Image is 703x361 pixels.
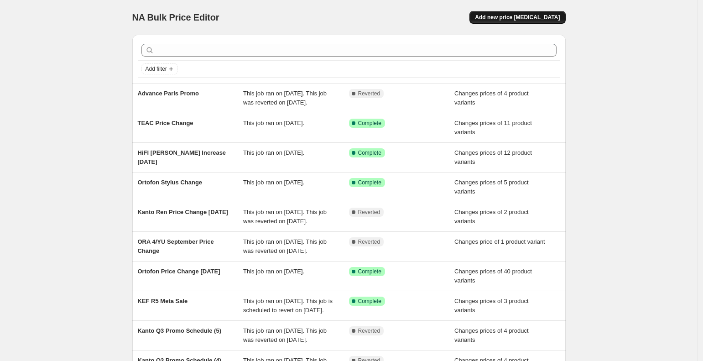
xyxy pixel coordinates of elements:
[243,327,327,343] span: This job ran on [DATE]. This job was reverted on [DATE].
[243,149,304,156] span: This job ran on [DATE].
[358,120,381,127] span: Complete
[138,90,199,97] span: Advance Paris Promo
[358,209,380,216] span: Reverted
[138,298,188,304] span: KEF R5 Meta Sale
[358,238,380,246] span: Reverted
[243,298,333,314] span: This job ran on [DATE]. This job is scheduled to revert on [DATE].
[358,90,380,97] span: Reverted
[454,90,529,106] span: Changes prices of 4 product variants
[454,120,532,136] span: Changes prices of 11 product variants
[358,149,381,157] span: Complete
[138,327,221,334] span: Kanto Q3 Promo Schedule (5)
[454,209,529,225] span: Changes prices of 2 product variants
[454,238,545,245] span: Changes price of 1 product variant
[243,90,327,106] span: This job ran on [DATE]. This job was reverted on [DATE].
[454,179,529,195] span: Changes prices of 5 product variants
[243,209,327,225] span: This job ran on [DATE]. This job was reverted on [DATE].
[138,209,228,215] span: Kanto Ren Price Change [DATE]
[454,149,532,165] span: Changes prices of 12 product variants
[358,268,381,275] span: Complete
[475,14,560,21] span: Add new price [MEDICAL_DATA]
[138,179,203,186] span: Ortofon Stylus Change
[141,63,178,74] button: Add filter
[132,12,219,22] span: NA Bulk Price Editor
[146,65,167,73] span: Add filter
[138,268,220,275] span: Ortofon Price Change [DATE]
[243,238,327,254] span: This job ran on [DATE]. This job was reverted on [DATE].
[243,120,304,126] span: This job ran on [DATE].
[454,327,529,343] span: Changes prices of 4 product variants
[454,268,532,284] span: Changes prices of 40 product variants
[243,268,304,275] span: This job ran on [DATE].
[358,298,381,305] span: Complete
[358,327,380,335] span: Reverted
[138,238,214,254] span: ORA 4/YU September Price Change
[358,179,381,186] span: Complete
[138,149,226,165] span: HiFI [PERSON_NAME] Increase [DATE]
[469,11,565,24] button: Add new price [MEDICAL_DATA]
[138,120,193,126] span: TEAC Price Change
[454,298,529,314] span: Changes prices of 3 product variants
[243,179,304,186] span: This job ran on [DATE].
